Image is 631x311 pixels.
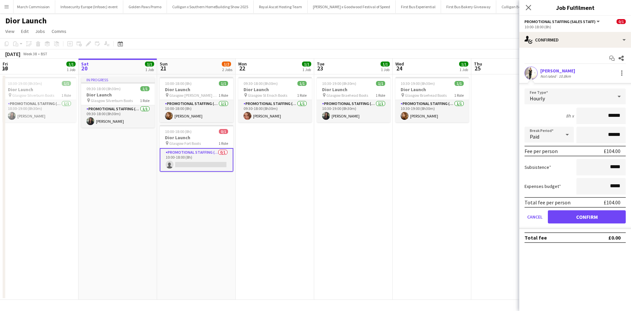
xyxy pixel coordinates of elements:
span: 1/1 [219,81,228,86]
div: 1 Job [302,67,311,72]
div: Confirmed [519,32,631,48]
span: 10:00-18:00 (8h) [165,129,192,134]
label: Subsistence [525,164,551,170]
div: 1 Job [145,67,154,72]
app-job-card: 09:30-18:00 (8h30m)1/1Dior Launch Glasgow St Enoch Boots1 RolePromotional Staffing (Sales Staff)1... [238,77,312,122]
span: Glasgow Braehead Boots [405,93,447,98]
h3: Job Fulfilment [519,3,631,12]
app-card-role: Promotional Staffing (Sales Staff)1/109:30-18:00 (8h30m)[PERSON_NAME] [81,105,155,128]
a: View [3,27,17,36]
h1: Dior Launch [5,16,47,26]
div: Total fee per person [525,199,571,206]
span: 22 [237,65,247,72]
span: 09:30-18:00 (8h30m) [244,81,278,86]
span: Glasgow St Enoch Boots [248,93,287,98]
div: £104.00 [604,148,620,154]
span: 1 Role [454,93,464,98]
span: 1/1 [297,81,307,86]
button: March Commission [12,0,55,13]
span: 1/1 [381,62,390,66]
button: Confirm [548,210,626,223]
div: Not rated [540,74,557,79]
span: 10:30-19:00 (8h30m) [401,81,435,86]
div: 10.8km [557,74,572,79]
button: Royal Ascot Hosting Team [254,0,308,13]
button: First Bus Experiential [396,0,441,13]
span: 1/1 [62,81,71,86]
span: Glasgow Braehead Boots [326,93,368,98]
div: 1 Job [459,67,468,72]
a: Comms [49,27,69,36]
span: 10:00-18:00 (8h) [165,81,192,86]
span: 1/2 [222,62,231,66]
label: Expenses budget [525,183,561,189]
span: 10:30-19:00 (8h30m) [322,81,356,86]
span: 1 Role [219,141,228,146]
button: [PERSON_NAME] x Goodwood Festival of Speed [308,0,396,13]
h3: Dior Launch [160,87,233,92]
div: In progress [81,77,155,82]
div: 1 Job [67,67,75,72]
span: Paid [530,133,539,140]
span: 25 [473,65,482,72]
span: Hourly [530,95,545,102]
span: 1/1 [66,62,76,66]
span: View [5,28,14,34]
span: Jobs [35,28,45,34]
h3: Dior Launch [3,87,76,92]
button: Culligan x Southern HomeBuilding Show 2025 [167,0,254,13]
app-job-card: 10:00-18:00 (8h)0/1Dior Launch Glasgow Fort Boots1 RolePromotional Staffing (Sales Staff)0/110:00... [160,125,233,172]
div: 2 Jobs [222,67,232,72]
app-job-card: 10:30-19:00 (8h30m)1/1Dior Launch Glasgow Braehead Boots1 RolePromotional Staffing (Sales Staff)1... [317,77,390,122]
span: Glasgow [PERSON_NAME] Galleries Boots [169,93,219,98]
div: 10:00-18:00 (8h) [525,24,626,29]
button: Culligan Bonus [496,0,532,13]
span: Mon [238,61,247,67]
h3: Dior Launch [160,135,233,141]
a: Edit [18,27,31,36]
span: 1/1 [145,62,154,66]
button: Golden Paws Promo [123,0,167,13]
span: 09:30-18:00 (8h30m) [86,86,121,91]
span: 0/1 [219,129,228,134]
span: 1 Role [140,98,150,103]
h3: Dior Launch [81,92,155,98]
app-job-card: 10:30-19:00 (8h30m)1/1Dior Launch Glasgow Silverburn Boots1 RolePromotional Staffing (Sales Staff... [3,77,76,122]
div: BST [41,51,47,56]
span: 10:30-19:00 (8h30m) [8,81,42,86]
span: Tue [317,61,324,67]
app-card-role: Promotional Staffing (Sales Staff)1/110:00-18:00 (8h)[PERSON_NAME] [160,100,233,122]
div: [DATE] [5,51,20,57]
span: 1 Role [376,93,385,98]
span: Thu [474,61,482,67]
div: In progress09:30-18:00 (8h30m)1/1Dior Launch Glasgow Silverburn Boots1 RolePromotional Staffing (... [81,77,155,128]
span: Glasgow Silverburn Boots [91,98,133,103]
span: 1/1 [140,86,150,91]
span: 19 [2,65,8,72]
span: 20 [80,65,89,72]
span: Sun [160,61,168,67]
span: 1/1 [376,81,385,86]
span: 23 [316,65,324,72]
button: Cancel [525,210,545,223]
span: 1 Role [61,93,71,98]
div: 1 Job [381,67,389,72]
h3: Dior Launch [238,87,312,92]
span: Comms [52,28,66,34]
div: Fee per person [525,148,558,154]
span: 1/1 [455,81,464,86]
span: Promotional Staffing (Sales Staff) [525,19,596,24]
h3: Dior Launch [317,87,390,92]
app-job-card: 10:00-18:00 (8h)1/1Dior Launch Glasgow [PERSON_NAME] Galleries Boots1 RolePromotional Staffing (S... [160,77,233,122]
button: Infosecurity Europe (Infosec) event [55,0,123,13]
span: Week 38 [22,51,38,56]
span: 0/1 [617,19,626,24]
button: Promotional Staffing (Sales Staff) [525,19,601,24]
div: 10:30-19:00 (8h30m)1/1Dior Launch Glasgow Braehead Boots1 RolePromotional Staffing (Sales Staff)1... [395,77,469,122]
span: 21 [159,65,168,72]
h3: Dior Launch [395,87,469,92]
